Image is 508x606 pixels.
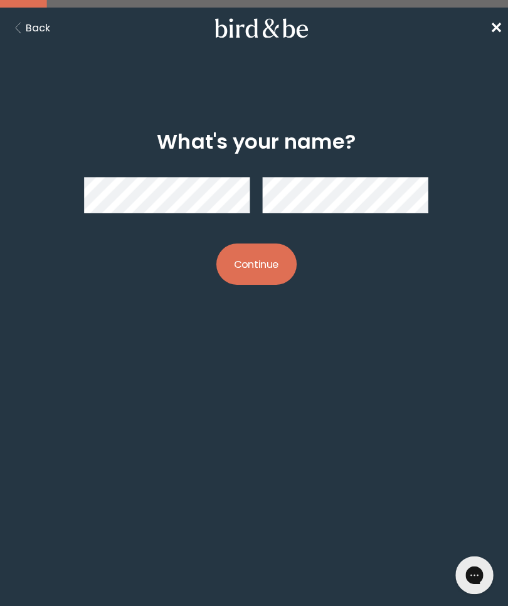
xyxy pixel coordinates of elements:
[214,242,294,282] button: Continue
[485,17,498,39] a: ✕
[485,18,498,38] span: ✕
[445,547,495,593] iframe: Gorgias live chat messenger
[10,20,50,36] button: Back Button
[156,125,352,156] h2: What's your name?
